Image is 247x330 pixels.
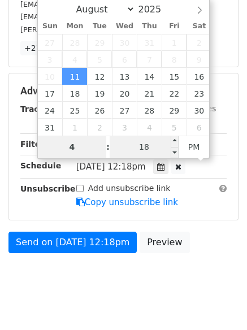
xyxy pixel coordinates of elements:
[187,102,211,119] span: August 30, 2025
[87,51,112,68] span: August 5, 2025
[38,51,63,68] span: August 3, 2025
[20,12,146,21] small: [EMAIL_ADDRESS][DOMAIN_NAME]
[162,85,187,102] span: August 22, 2025
[140,232,189,253] a: Preview
[187,23,211,30] span: Sat
[20,25,206,34] small: [PERSON_NAME][EMAIL_ADDRESS][DOMAIN_NAME]
[38,119,63,136] span: August 31, 2025
[187,34,211,51] span: August 2, 2025
[112,34,137,51] span: July 30, 2025
[38,23,63,30] span: Sun
[137,119,162,136] span: September 4, 2025
[38,85,63,102] span: August 17, 2025
[62,85,87,102] span: August 18, 2025
[20,140,49,149] strong: Filters
[87,68,112,85] span: August 12, 2025
[179,136,210,158] span: Click to toggle
[20,41,68,55] a: +27 more
[38,136,107,158] input: Hour
[38,34,63,51] span: July 27, 2025
[20,105,58,114] strong: Tracking
[112,68,137,85] span: August 13, 2025
[135,4,176,15] input: Year
[106,136,110,158] span: :
[162,34,187,51] span: August 1, 2025
[62,68,87,85] span: August 11, 2025
[62,119,87,136] span: September 1, 2025
[137,34,162,51] span: July 31, 2025
[88,183,171,194] label: Add unsubscribe link
[110,136,179,158] input: Minute
[112,119,137,136] span: September 3, 2025
[137,51,162,68] span: August 7, 2025
[162,68,187,85] span: August 15, 2025
[38,68,63,85] span: August 10, 2025
[187,119,211,136] span: September 6, 2025
[87,23,112,30] span: Tue
[38,102,63,119] span: August 24, 2025
[62,51,87,68] span: August 4, 2025
[87,34,112,51] span: July 29, 2025
[112,51,137,68] span: August 6, 2025
[137,85,162,102] span: August 21, 2025
[162,51,187,68] span: August 8, 2025
[137,102,162,119] span: August 28, 2025
[112,85,137,102] span: August 20, 2025
[20,161,61,170] strong: Schedule
[87,102,112,119] span: August 26, 2025
[87,85,112,102] span: August 19, 2025
[76,197,178,207] a: Copy unsubscribe link
[62,23,87,30] span: Mon
[62,34,87,51] span: July 28, 2025
[137,68,162,85] span: August 14, 2025
[162,102,187,119] span: August 29, 2025
[187,68,211,85] span: August 16, 2025
[187,51,211,68] span: August 9, 2025
[20,184,76,193] strong: Unsubscribe
[112,102,137,119] span: August 27, 2025
[190,276,247,330] iframe: Chat Widget
[62,102,87,119] span: August 25, 2025
[87,119,112,136] span: September 2, 2025
[76,162,146,172] span: [DATE] 12:18pm
[137,23,162,30] span: Thu
[162,119,187,136] span: September 5, 2025
[8,232,137,253] a: Send on [DATE] 12:18pm
[112,23,137,30] span: Wed
[187,85,211,102] span: August 23, 2025
[20,85,227,97] h5: Advanced
[162,23,187,30] span: Fri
